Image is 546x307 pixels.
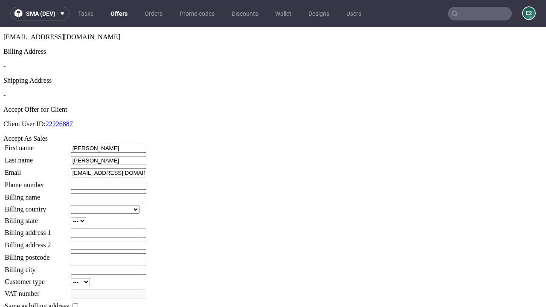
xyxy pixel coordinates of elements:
span: - [3,35,6,42]
span: [EMAIL_ADDRESS][DOMAIN_NAME] [3,6,120,13]
td: Last name [4,128,70,138]
td: Billing postcode [4,226,70,235]
td: Customer type [4,250,70,259]
td: Email [4,141,70,151]
a: Offers [105,7,133,20]
a: Designs [303,7,334,20]
figcaption: e2 [523,7,535,19]
td: Same as billing address [4,274,70,284]
p: Client User ID: [3,93,543,101]
td: Billing state [4,189,70,198]
button: sma (dev) [10,7,70,20]
div: Billing Address [3,20,543,28]
a: Orders [139,7,168,20]
td: Phone number [4,153,70,163]
td: Billing country [4,178,70,187]
td: Billing address 1 [4,201,70,211]
td: Billing address 2 [4,213,70,223]
span: sma (dev) [26,11,55,17]
td: First name [4,116,70,126]
div: Shipping Address [3,49,543,57]
a: Wallet [270,7,296,20]
td: Billing name [4,165,70,175]
a: 22226887 [46,93,73,100]
div: Accept As Sales [3,107,543,115]
td: VAT number [4,262,70,272]
a: Discounts [227,7,263,20]
div: Accept Offer for Client [3,78,543,86]
a: Users [341,7,366,20]
a: Tasks [73,7,99,20]
a: Promo codes [174,7,220,20]
span: - [3,64,6,71]
td: Billing city [4,238,70,248]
